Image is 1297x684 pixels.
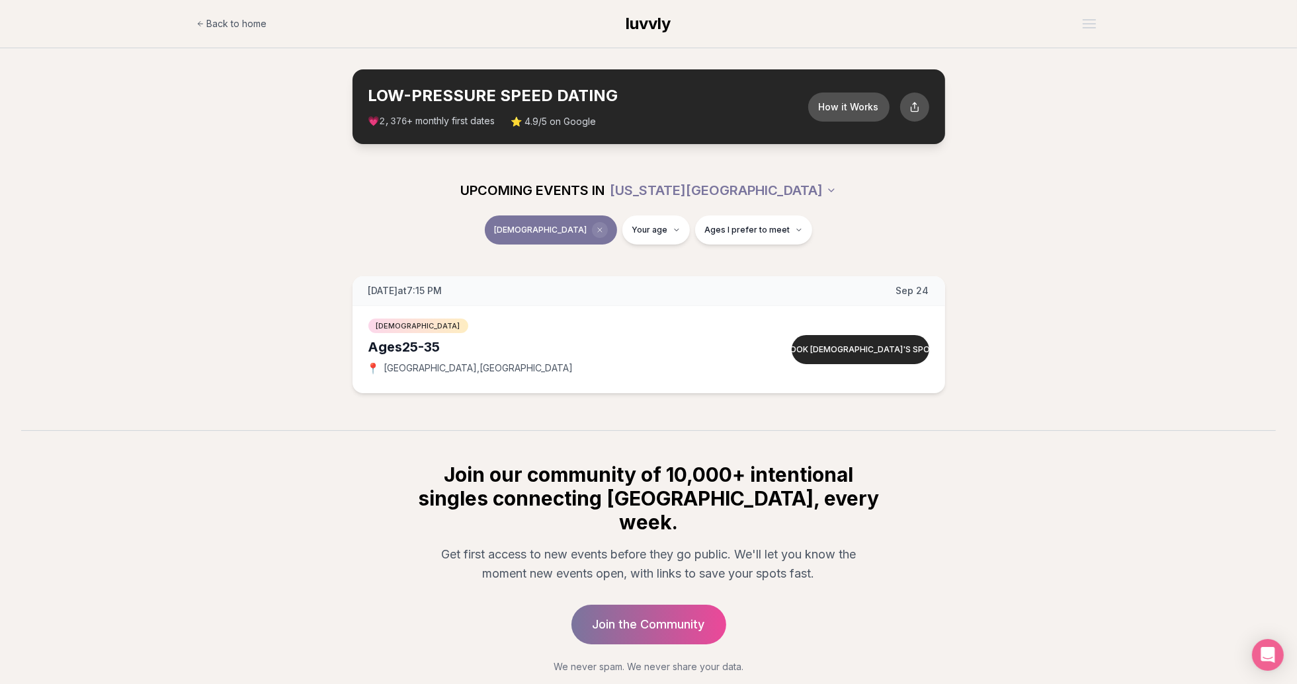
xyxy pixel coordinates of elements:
span: [GEOGRAPHIC_DATA] , [GEOGRAPHIC_DATA] [384,361,573,375]
span: Clear event type filter [592,222,608,238]
p: Get first access to new events before they go public. We'll let you know the moment new events op... [427,545,871,584]
span: 2,376 [380,116,407,127]
button: Open menu [1077,14,1101,34]
button: Book [DEMOGRAPHIC_DATA]'s spot [792,335,929,364]
div: Ages 25-35 [368,338,741,356]
span: Sep 24 [896,284,929,297]
span: [DEMOGRAPHIC_DATA] [494,225,587,235]
span: ⭐ 4.9/5 on Google [511,115,597,128]
button: [US_STATE][GEOGRAPHIC_DATA] [610,176,837,205]
button: [DEMOGRAPHIC_DATA]Clear event type filter [485,215,617,245]
span: 💗 + monthly first dates [368,114,495,128]
span: 📍 [368,363,379,373]
span: Your age [632,225,667,235]
span: Ages I prefer to meet [704,225,790,235]
h2: LOW-PRESSURE SPEED DATING [368,85,808,106]
button: Ages I prefer to meet [695,215,812,245]
span: UPCOMING EVENTS IN [461,181,605,200]
span: [DEMOGRAPHIC_DATA] [368,319,468,333]
span: luvvly [626,14,671,33]
div: Open Intercom Messenger [1252,639,1284,671]
h2: Join our community of 10,000+ intentional singles connecting [GEOGRAPHIC_DATA], every week. [416,463,882,534]
span: [DATE] at 7:15 PM [368,284,442,297]
a: Join the Community [571,605,726,644]
span: Back to home [207,17,267,30]
a: luvvly [626,13,671,34]
button: Your age [622,215,690,245]
button: How it Works [808,93,890,122]
a: Back to home [196,11,267,37]
p: We never spam. We never share your data. [416,660,882,673]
